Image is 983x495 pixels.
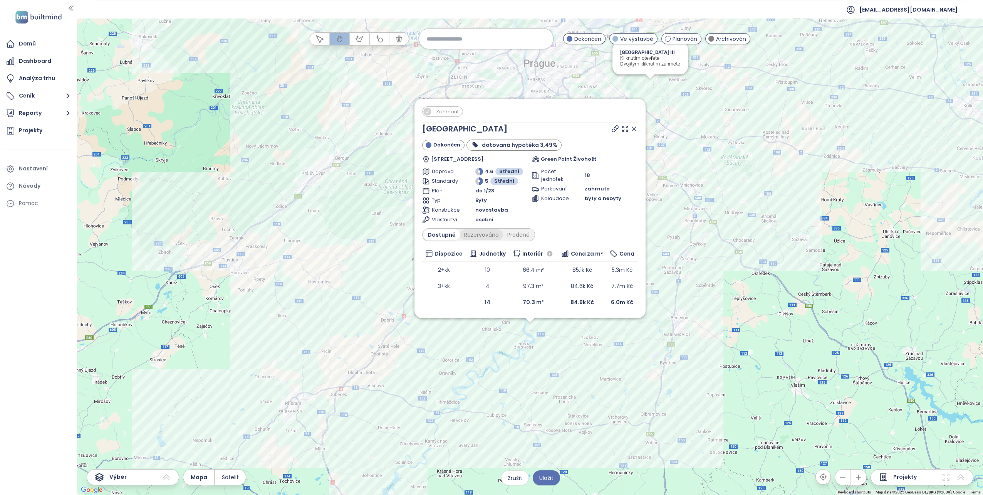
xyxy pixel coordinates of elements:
[19,56,51,66] div: Dashboard
[612,266,632,274] span: 5.3m Kč
[585,195,621,202] span: byty a nebyty
[19,164,48,173] div: Nastavení
[19,181,40,191] div: Návody
[541,155,596,163] span: Green Point Živohošť
[859,0,958,19] span: [EMAIL_ADDRESS][DOMAIN_NAME]
[466,262,509,278] td: 10
[79,485,104,495] img: Google
[494,177,514,185] span: Střední
[431,155,484,163] span: [STREET_ADDRESS]
[876,490,965,494] span: Map data ©2025 GeoBasis-DE/BKG (©2009), Google
[570,298,594,306] b: 84.9k Kč
[19,126,42,135] div: Projekty
[673,35,697,43] span: Plánován
[432,187,458,195] span: Plán
[572,266,592,274] span: 85.1k Kč
[4,106,73,121] button: Reporty
[475,197,487,204] span: Byty
[611,282,633,290] span: 7.7m Kč
[522,249,543,258] span: Interiér
[460,229,503,240] div: Rezervováno
[423,229,460,240] div: Dostupné
[183,470,214,485] button: Mapa
[422,123,508,134] a: [GEOGRAPHIC_DATA]
[432,206,458,214] span: Konstrukce
[19,74,55,83] div: Analýza trhu
[433,141,460,149] span: Dokončen
[13,9,64,25] img: logo
[475,216,493,224] span: osobní
[620,35,653,43] span: Ve výstavbě
[4,71,73,86] a: Analýza trhu
[619,249,634,258] span: Cena
[585,172,590,179] span: 18
[499,168,519,175] span: Střední
[4,36,73,52] a: Domů
[479,249,506,258] span: Jednotky
[571,282,593,290] span: 84.6k Kč
[716,35,746,43] span: Archivován
[4,161,73,177] a: Nastavení
[541,185,568,193] span: Parkování
[19,199,38,208] div: Pomoc
[523,298,544,306] b: 70.3 m²
[109,473,127,482] span: Výběr
[434,249,463,258] span: Dispozice
[432,216,458,224] span: Vlastnictví
[620,49,680,55] span: [GEOGRAPHIC_DATA] III
[533,470,560,485] button: Uložit
[482,141,557,149] b: dotovaná hypotéka 3,49%
[485,168,493,175] span: 4.6
[485,177,488,185] span: 5
[466,278,509,294] td: 4
[4,123,73,138] a: Projekty
[539,474,554,482] span: Uložit
[620,61,680,67] div: Dvojitým kliknutím zahrnete
[585,185,610,193] span: zahrnuto
[432,177,458,185] span: Standardy
[19,39,36,49] div: Domů
[422,262,466,278] td: 2+kk
[574,35,601,43] span: Dokončen
[611,298,633,306] b: 6.0m Kč
[432,168,458,175] span: Doprava
[215,470,246,485] button: Satelit
[432,197,458,204] span: Typ
[893,473,917,482] span: Projekty
[571,249,603,258] span: Cena za m²
[541,195,568,202] span: Kolaudace
[509,262,558,278] td: 66.4 m²
[191,473,207,482] span: Mapa
[485,298,490,306] b: 14
[501,470,529,485] button: Zrušit
[4,178,73,194] a: Návody
[4,88,73,104] button: Ceník
[422,278,466,294] td: 3+kk
[475,187,494,195] span: do 1/23
[970,490,981,494] a: Terms
[475,206,508,214] span: novostavba
[4,54,73,69] a: Dashboard
[503,229,534,240] div: Prodané
[222,473,239,482] span: Satelit
[79,485,104,495] a: Open this area in Google Maps (opens a new window)
[620,55,680,61] div: Kliknutím otevřete
[509,278,558,294] td: 97.3 m²
[541,168,568,183] span: Počet jednotek
[432,107,463,116] span: Zahrnout
[838,490,871,495] button: Keyboard shortcuts
[508,474,522,482] span: Zrušit
[4,196,73,211] div: Pomoc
